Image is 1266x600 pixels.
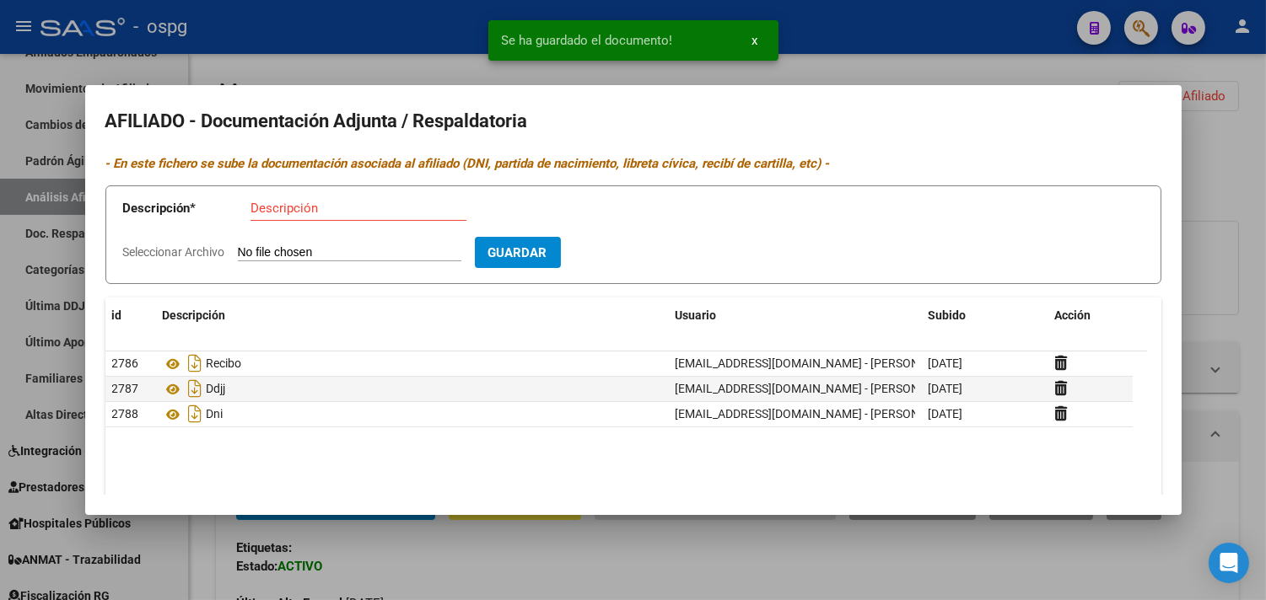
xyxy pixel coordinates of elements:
span: Ddjj [207,383,226,396]
span: [DATE] [929,407,963,421]
span: Acción [1055,308,1091,322]
span: Usuario [676,308,717,322]
span: [EMAIL_ADDRESS][DOMAIN_NAME] - [PERSON_NAME] [676,407,962,421]
span: Seleccionar Archivo [123,245,225,259]
datatable-header-cell: id [105,297,156,334]
h2: AFILIADO - Documentación Adjunta / Respaldatoria [105,105,1161,137]
span: 2787 [112,382,139,395]
datatable-header-cell: Acción [1048,297,1133,334]
i: Descargar documento [185,400,207,427]
i: - En este fichero se sube la documentación asociada al afiliado (DNI, partida de nacimiento, libr... [105,156,830,171]
button: x [739,25,772,56]
datatable-header-cell: Usuario [669,297,922,334]
datatable-header-cell: Descripción [156,297,669,334]
button: Guardar [475,237,561,268]
span: 2788 [112,407,139,421]
datatable-header-cell: Subido [922,297,1048,334]
span: x [752,33,758,48]
span: 2786 [112,356,139,370]
span: Descripción [163,308,226,322]
span: [EMAIL_ADDRESS][DOMAIN_NAME] - [PERSON_NAME] [676,382,962,395]
span: id [112,308,122,322]
span: Dni [207,408,224,421]
span: Guardar [488,245,547,260]
span: Subido [929,308,967,322]
p: Descripción [123,199,251,218]
i: Descargar documento [185,350,207,377]
span: [DATE] [929,356,963,370]
i: Descargar documento [185,375,207,402]
span: Se ha guardado el documento! [502,32,673,49]
div: Open Intercom Messenger [1209,543,1249,583]
span: [DATE] [929,382,963,395]
span: [EMAIL_ADDRESS][DOMAIN_NAME] - [PERSON_NAME] [676,356,962,370]
span: Recibo [207,357,242,371]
